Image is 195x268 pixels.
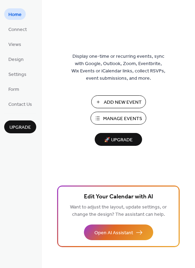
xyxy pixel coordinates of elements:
[4,8,26,20] a: Home
[103,115,142,123] span: Manage Events
[94,229,133,237] span: Open AI Assistant
[4,83,23,95] a: Form
[70,203,167,219] span: Want to adjust the layout, update settings, or change the design? The assistant can help.
[91,95,146,108] button: Add New Event
[8,101,32,108] span: Contact Us
[71,53,165,82] span: Display one-time or recurring events, sync with Google, Outlook, Zoom, Eventbrite, Wix Events or ...
[84,224,153,240] button: Open AI Assistant
[4,68,31,80] a: Settings
[4,53,28,65] a: Design
[4,120,36,133] button: Upgrade
[99,135,138,145] span: 🚀 Upgrade
[8,56,24,63] span: Design
[8,11,22,18] span: Home
[4,23,31,35] a: Connect
[95,133,142,146] button: 🚀 Upgrade
[84,192,153,202] span: Edit Your Calendar with AI
[9,124,31,131] span: Upgrade
[4,98,36,110] a: Contact Us
[8,86,19,93] span: Form
[8,41,21,48] span: Views
[104,99,142,106] span: Add New Event
[91,112,146,125] button: Manage Events
[8,71,26,78] span: Settings
[4,38,25,50] a: Views
[8,26,27,33] span: Connect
